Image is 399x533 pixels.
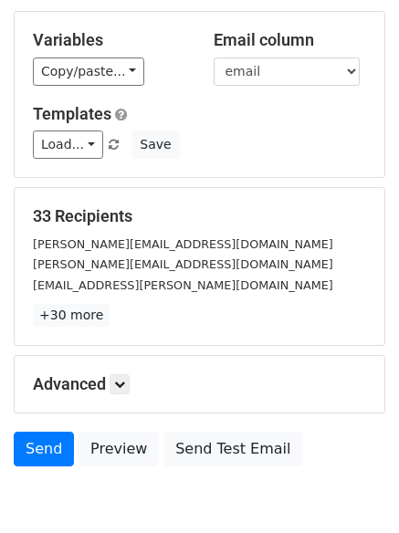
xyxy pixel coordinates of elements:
h5: 33 Recipients [33,206,366,226]
small: [PERSON_NAME][EMAIL_ADDRESS][DOMAIN_NAME] [33,237,333,251]
a: Copy/paste... [33,57,144,86]
a: Send Test Email [163,432,302,466]
h5: Advanced [33,374,366,394]
h5: Email column [214,30,367,50]
small: [EMAIL_ADDRESS][PERSON_NAME][DOMAIN_NAME] [33,278,333,292]
a: +30 more [33,304,110,327]
a: Templates [33,104,111,123]
h5: Variables [33,30,186,50]
button: Save [131,131,179,159]
a: Load... [33,131,103,159]
a: Send [14,432,74,466]
iframe: Chat Widget [308,445,399,533]
a: Preview [79,432,159,466]
small: [PERSON_NAME][EMAIL_ADDRESS][DOMAIN_NAME] [33,257,333,271]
